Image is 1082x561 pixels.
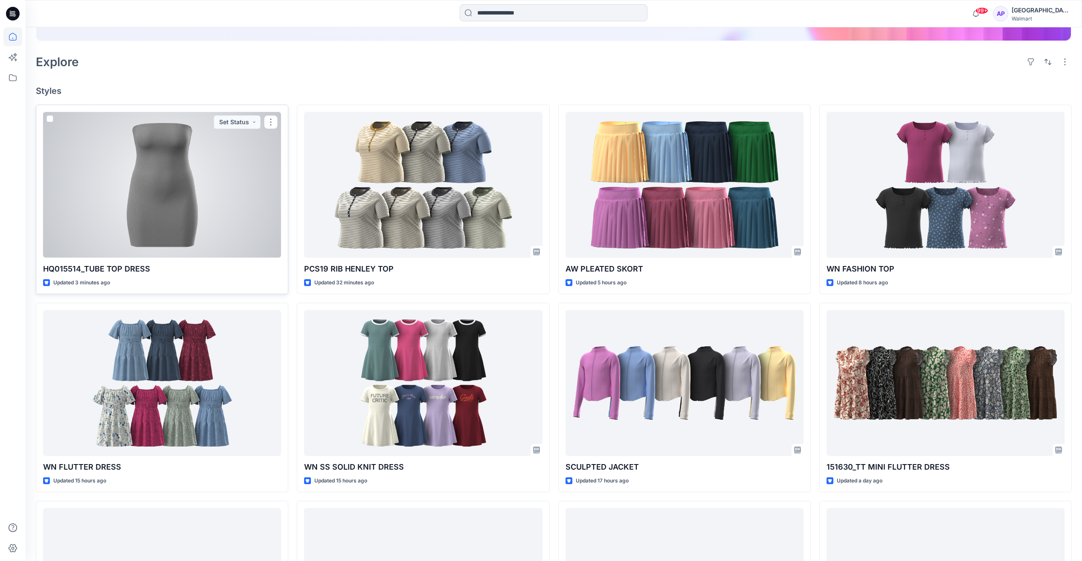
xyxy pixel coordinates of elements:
p: WN FLUTTER DRESS [43,461,281,473]
div: [GEOGRAPHIC_DATA] [1012,5,1071,15]
p: Updated 15 hours ago [314,476,367,485]
p: Updated a day ago [837,476,882,485]
a: WN FASHION TOP [827,112,1065,257]
a: SCULPTED JACKET [566,310,804,456]
p: AW PLEATED SKORT [566,263,804,275]
a: HQ015514_TUBE TOP DRESS [43,112,281,257]
p: WN FASHION TOP [827,263,1065,275]
p: Updated 32 minutes ago [314,278,374,287]
p: WN SS SOLID KNIT DRESS [304,461,542,473]
p: Updated 5 hours ago [576,278,627,287]
p: Updated 15 hours ago [53,476,106,485]
p: SCULPTED JACKET [566,461,804,473]
p: Updated 8 hours ago [837,278,888,287]
p: PCS19 RIB HENLEY TOP [304,263,542,275]
span: 99+ [975,7,988,14]
a: PCS19 RIB HENLEY TOP [304,112,542,257]
p: Updated 17 hours ago [576,476,629,485]
div: Walmart [1012,15,1071,22]
a: WN SS SOLID KNIT DRESS [304,310,542,456]
div: AP [993,6,1008,21]
a: WN FLUTTER DRESS [43,310,281,456]
h4: Styles [36,86,1072,96]
p: 151630_TT MINI FLUTTER DRESS [827,461,1065,473]
a: AW PLEATED SKORT [566,112,804,257]
p: Updated 3 minutes ago [53,278,110,287]
p: HQ015514_TUBE TOP DRESS [43,263,281,275]
a: 151630_TT MINI FLUTTER DRESS [827,310,1065,456]
h2: Explore [36,55,79,69]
